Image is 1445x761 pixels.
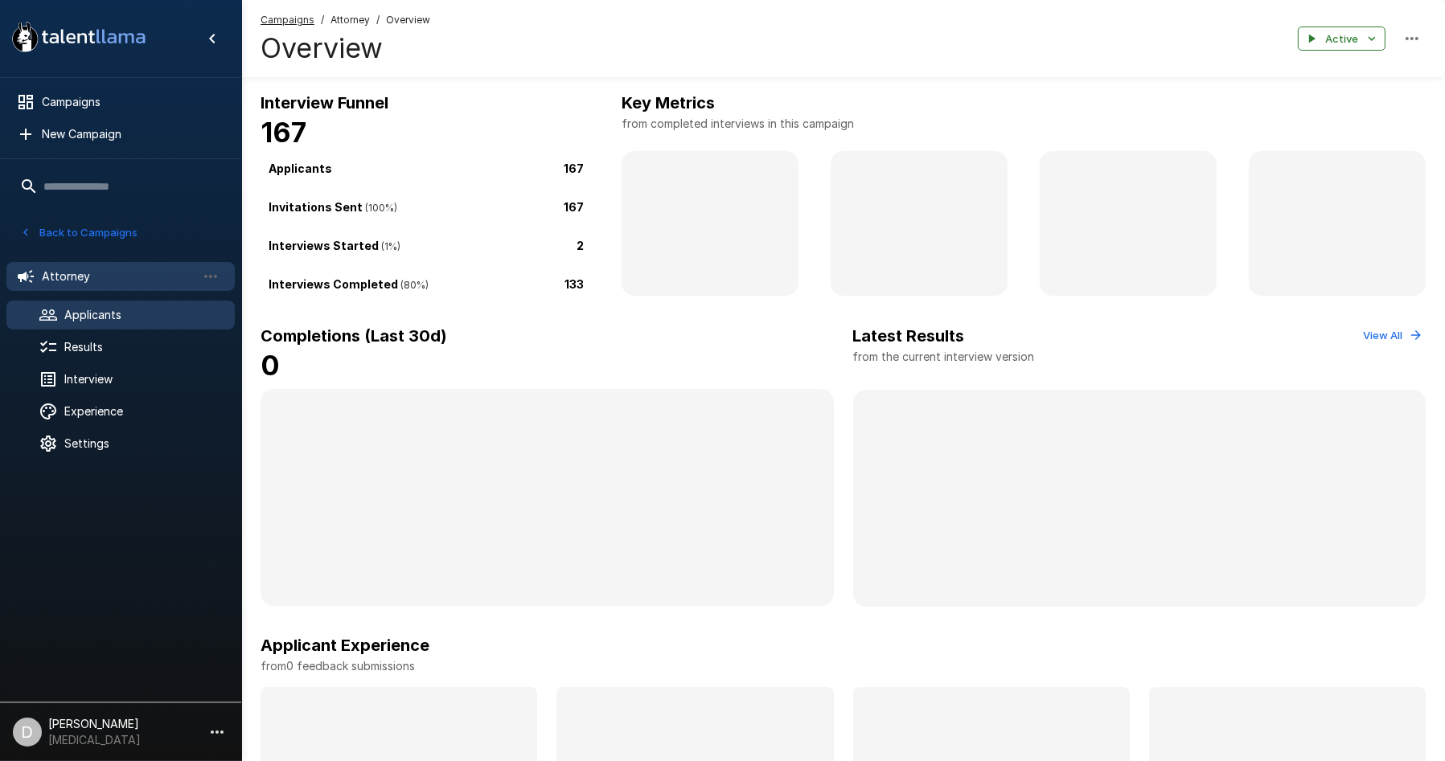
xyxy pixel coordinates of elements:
b: Completions (Last 30d) [261,326,447,346]
b: 0 [261,349,280,382]
p: 167 [564,161,584,178]
button: View All [1359,323,1426,348]
span: Attorney [330,12,370,28]
p: from the current interview version [853,349,1035,365]
span: / [321,12,324,28]
p: from 0 feedback submissions [261,658,1426,674]
b: Applicant Experience [261,636,429,655]
b: Key Metrics [622,93,715,113]
u: Campaigns [261,14,314,26]
p: 133 [564,276,584,293]
h4: Overview [261,31,430,65]
b: Interview Funnel [261,93,388,113]
span: / [376,12,380,28]
button: Active [1298,27,1385,51]
b: Latest Results [853,326,965,346]
b: 167 [261,116,306,149]
p: 2 [577,238,584,255]
span: Overview [386,12,430,28]
p: from completed interviews in this campaign [622,116,1426,132]
p: 167 [564,199,584,216]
